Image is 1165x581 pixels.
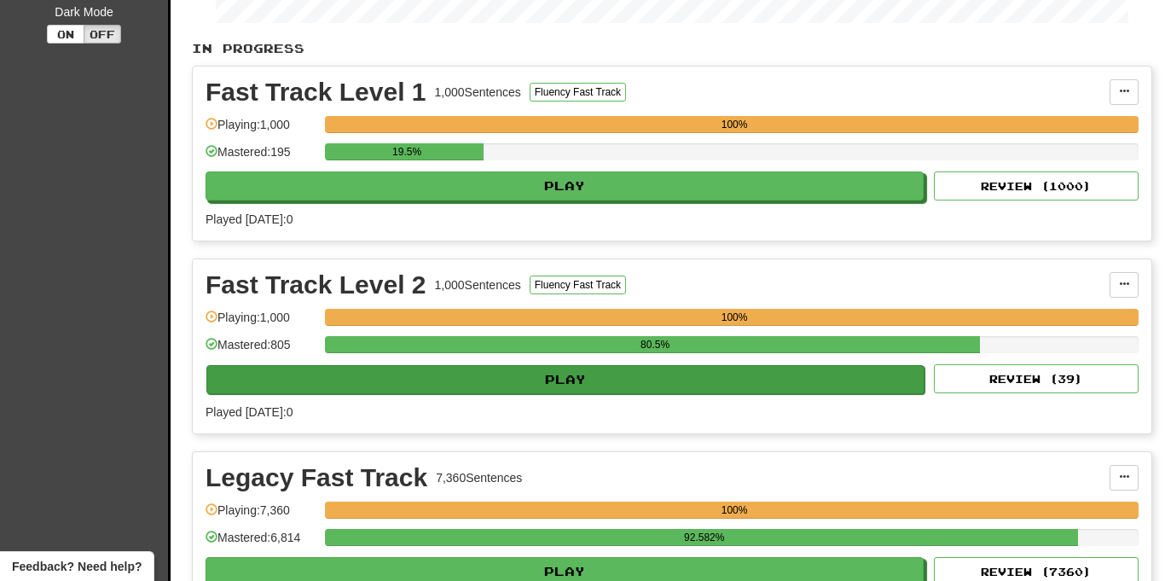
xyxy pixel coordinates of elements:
button: Review (1000) [934,171,1139,200]
button: On [47,25,84,44]
div: 100% [330,116,1139,133]
div: 1,000 Sentences [435,84,521,101]
button: Review (39) [934,364,1139,393]
div: 80.5% [330,336,980,353]
div: 7,360 Sentences [436,469,522,486]
button: Off [84,25,121,44]
div: 1,000 Sentences [435,276,521,293]
p: In Progress [192,40,1152,57]
div: Mastered: 195 [206,143,316,171]
div: Playing: 7,360 [206,502,316,530]
div: Dark Mode [13,3,155,20]
div: Playing: 1,000 [206,116,316,144]
button: Fluency Fast Track [530,276,626,294]
span: Played [DATE]: 0 [206,405,293,419]
div: Playing: 1,000 [206,309,316,337]
div: 100% [330,502,1139,519]
div: Fast Track Level 1 [206,79,426,105]
div: Fast Track Level 2 [206,272,426,298]
span: Played [DATE]: 0 [206,212,293,226]
div: 92.582% [330,529,1078,546]
div: 100% [330,309,1139,326]
div: Mastered: 805 [206,336,316,364]
button: Fluency Fast Track [530,83,626,102]
button: Play [206,171,924,200]
button: Play [206,365,924,394]
div: 19.5% [330,143,484,160]
div: Mastered: 6,814 [206,529,316,557]
span: Open feedback widget [12,558,142,575]
div: Legacy Fast Track [206,465,427,491]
